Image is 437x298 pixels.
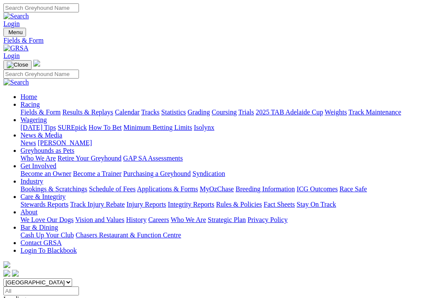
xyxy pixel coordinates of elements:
a: Become an Owner [20,170,71,177]
a: Chasers Restaurant & Function Centre [76,231,181,239]
a: Rules & Policies [216,201,262,208]
a: Strategic Plan [208,216,246,223]
a: About [20,208,38,216]
a: Race Safe [339,185,367,193]
input: Search [3,70,79,79]
a: Track Maintenance [349,108,401,116]
a: Greyhounds as Pets [20,147,74,154]
a: Breeding Information [236,185,295,193]
a: Calendar [115,108,140,116]
a: ICG Outcomes [297,185,338,193]
a: Grading [188,108,210,116]
a: Careers [148,216,169,223]
img: Search [3,79,29,86]
a: Retire Your Greyhound [58,155,122,162]
a: Bar & Dining [20,224,58,231]
a: Racing [20,101,40,108]
a: Become a Trainer [73,170,122,177]
a: Who We Are [20,155,56,162]
a: Login [3,20,20,27]
a: Purchasing a Greyhound [123,170,191,177]
a: Applications & Forms [137,185,198,193]
div: About [20,216,434,224]
a: Stewards Reports [20,201,68,208]
a: Minimum Betting Limits [123,124,192,131]
a: History [126,216,146,223]
input: Search [3,3,79,12]
a: Home [20,93,37,100]
a: Login [3,52,20,59]
a: Get Involved [20,162,56,169]
a: Fields & Form [3,37,434,44]
img: Search [3,12,29,20]
a: Stay On Track [297,201,336,208]
a: Who We Are [171,216,206,223]
span: Menu [9,29,23,35]
a: Privacy Policy [248,216,288,223]
a: Coursing [212,108,237,116]
img: twitter.svg [12,270,19,277]
div: Greyhounds as Pets [20,155,434,162]
div: Care & Integrity [20,201,434,208]
a: Results & Replays [62,108,113,116]
a: MyOzChase [200,185,234,193]
a: How To Bet [89,124,122,131]
img: Close [7,61,28,68]
div: Industry [20,185,434,193]
a: 2025 TAB Adelaide Cup [256,108,323,116]
a: Weights [325,108,347,116]
a: Cash Up Your Club [20,231,74,239]
a: [DATE] Tips [20,124,56,131]
div: Racing [20,108,434,116]
a: Fact Sheets [264,201,295,208]
a: Fields & Form [20,108,61,116]
a: We Love Our Dogs [20,216,73,223]
img: logo-grsa-white.png [3,261,10,268]
a: Schedule of Fees [89,185,135,193]
a: Syndication [192,170,225,177]
a: Login To Blackbook [20,247,77,254]
button: Toggle navigation [3,60,32,70]
a: GAP SA Assessments [123,155,183,162]
a: SUREpick [58,124,87,131]
a: Integrity Reports [168,201,214,208]
a: News & Media [20,131,62,139]
div: Get Involved [20,170,434,178]
img: logo-grsa-white.png [33,60,40,67]
a: Care & Integrity [20,193,66,200]
div: News & Media [20,139,434,147]
div: Wagering [20,124,434,131]
a: Isolynx [194,124,214,131]
a: Track Injury Rebate [70,201,125,208]
button: Toggle navigation [3,28,26,37]
a: Tracks [141,108,160,116]
a: Injury Reports [126,201,166,208]
input: Select date [3,286,79,295]
a: Contact GRSA [20,239,61,246]
a: News [20,139,36,146]
img: facebook.svg [3,270,10,277]
a: Wagering [20,116,47,123]
a: Statistics [161,108,186,116]
a: Trials [238,108,254,116]
a: Industry [20,178,43,185]
a: Vision and Values [75,216,124,223]
img: GRSA [3,44,29,52]
div: Bar & Dining [20,231,434,239]
a: Bookings & Scratchings [20,185,87,193]
a: [PERSON_NAME] [38,139,92,146]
